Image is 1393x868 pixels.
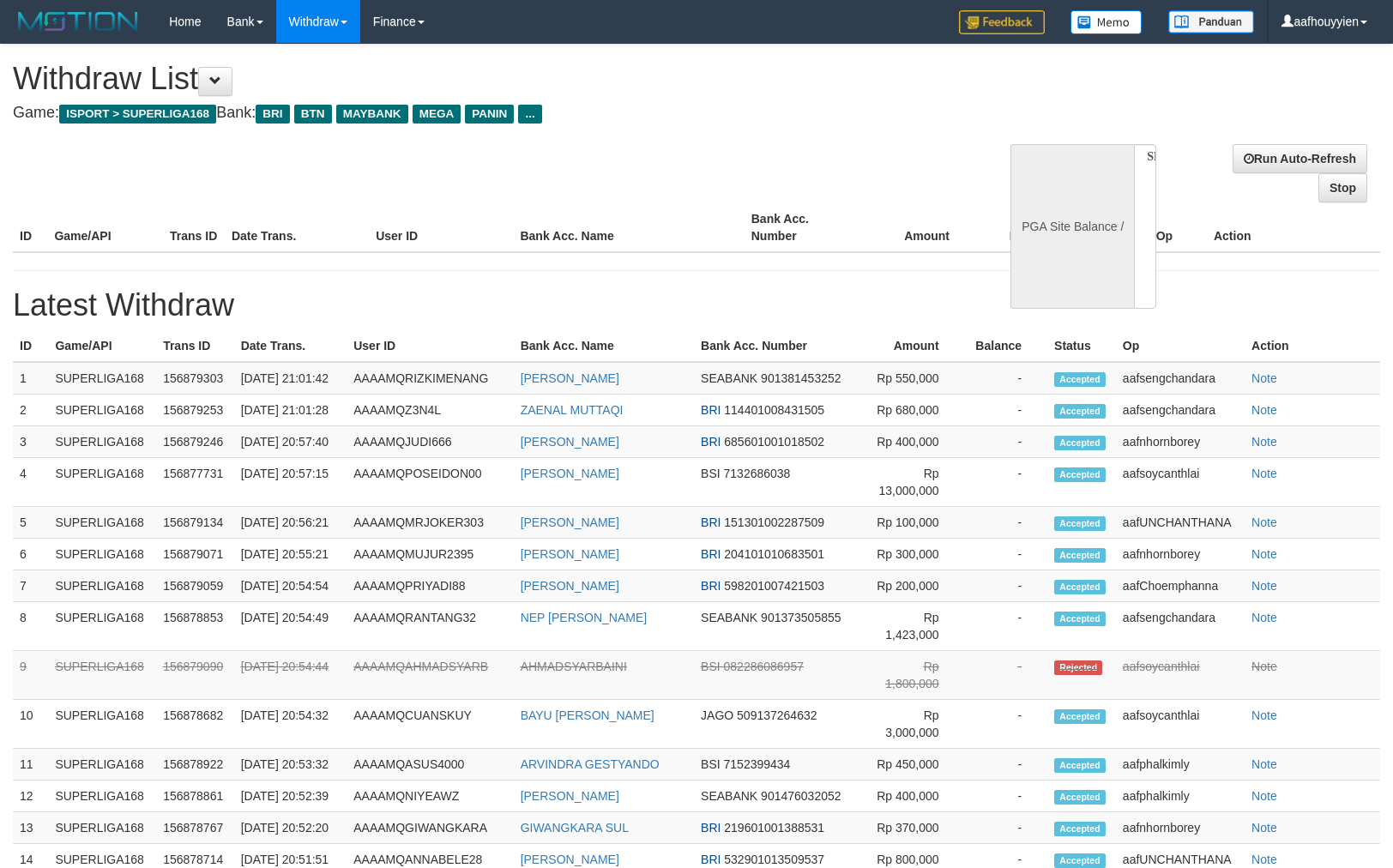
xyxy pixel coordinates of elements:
td: Rp 200,000 [867,570,965,602]
td: - [965,700,1047,749]
th: Action [1207,203,1380,252]
span: 082286086957 [724,660,804,673]
td: [DATE] 20:54:49 [234,602,347,651]
img: MOTION_logo.png [13,9,143,34]
a: [PERSON_NAME] [521,467,619,480]
td: 6 [13,539,48,570]
span: Accepted [1054,709,1106,724]
span: BRI [701,821,721,835]
span: ... [518,105,541,124]
td: 156877731 [156,458,234,507]
td: SUPERLIGA168 [48,570,156,602]
span: BSI [701,757,721,771]
th: Op [1149,203,1207,252]
span: PANIN [465,105,514,124]
td: [DATE] 20:54:54 [234,570,347,602]
td: aafsoycanthlai [1116,651,1245,700]
span: Accepted [1054,822,1106,836]
td: - [965,395,1047,426]
a: [PERSON_NAME] [521,789,619,803]
th: Status [1047,330,1116,362]
th: ID [13,203,47,252]
td: AAAAMQPRIYADI88 [347,570,513,602]
td: 3 [13,426,48,458]
span: BTN [294,105,332,124]
span: BRI [701,853,721,866]
a: Stop [1318,173,1367,202]
span: 532901013509537 [724,853,824,866]
a: BAYU [PERSON_NAME] [521,708,654,722]
span: BRI [701,435,721,449]
a: Note [1251,547,1277,561]
th: Bank Acc. Name [513,203,744,252]
td: aafsengchandara [1116,395,1245,426]
span: BRI [701,547,721,561]
td: [DATE] 20:56:21 [234,507,347,539]
td: - [965,362,1047,395]
td: 156878682 [156,700,234,749]
td: Rp 450,000 [867,749,965,781]
span: 685601001018502 [724,435,824,449]
span: 151301002287509 [724,515,824,529]
td: SUPERLIGA168 [48,812,156,844]
td: SUPERLIGA168 [48,395,156,426]
td: AAAAMQAHMADSYARB [347,651,513,700]
th: Game/API [48,330,156,362]
span: Accepted [1054,467,1106,482]
th: Trans ID [156,330,234,362]
span: BRI [701,579,721,593]
td: - [965,812,1047,844]
span: Accepted [1054,548,1106,563]
td: AAAAMQJUDI666 [347,426,513,458]
td: SUPERLIGA168 [48,749,156,781]
td: [DATE] 20:52:39 [234,781,347,812]
td: 156878767 [156,812,234,844]
td: AAAAMQMRJOKER303 [347,507,513,539]
td: [DATE] 20:55:21 [234,539,347,570]
a: [PERSON_NAME] [521,579,619,593]
th: User ID [369,203,513,252]
td: Rp 370,000 [867,812,965,844]
a: Note [1251,467,1277,480]
span: ISPORT > SUPERLIGA168 [59,105,216,124]
a: Note [1251,757,1277,771]
th: Amount [867,330,965,362]
td: [DATE] 20:57:15 [234,458,347,507]
th: Date Trans. [234,330,347,362]
span: SEABANK [701,789,757,803]
td: 8 [13,602,48,651]
td: Rp 300,000 [867,539,965,570]
td: [DATE] 20:52:20 [234,812,347,844]
a: Note [1251,708,1277,722]
a: [PERSON_NAME] [521,371,619,385]
th: Op [1116,330,1245,362]
td: SUPERLIGA168 [48,700,156,749]
td: 12 [13,781,48,812]
span: JAGO [701,708,733,722]
span: Accepted [1054,790,1106,805]
td: 13 [13,812,48,844]
td: - [965,749,1047,781]
td: 156878922 [156,749,234,781]
span: Accepted [1054,516,1106,531]
td: Rp 1,800,000 [867,651,965,700]
a: ARVINDRA GESTYANDO [521,757,660,771]
td: [DATE] 20:54:44 [234,651,347,700]
span: 598201007421503 [724,579,824,593]
span: Accepted [1054,612,1106,626]
td: - [965,539,1047,570]
span: 901476032052 [761,789,841,803]
span: Accepted [1054,853,1106,868]
td: aafsengchandara [1116,602,1245,651]
td: 156878861 [156,781,234,812]
a: Note [1251,853,1277,866]
td: - [965,507,1047,539]
span: Accepted [1054,436,1106,450]
span: 7132686038 [724,467,791,480]
td: AAAAMQNIYEAWZ [347,781,513,812]
td: 156878853 [156,602,234,651]
td: SUPERLIGA168 [48,602,156,651]
span: Rejected [1054,660,1102,675]
td: [DATE] 20:54:32 [234,700,347,749]
h1: Withdraw List [13,62,912,96]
